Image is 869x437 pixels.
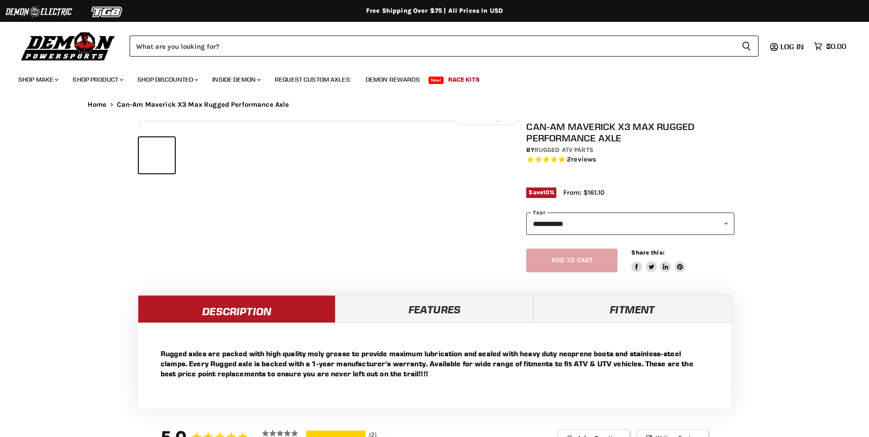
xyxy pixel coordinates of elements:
[11,70,64,89] a: Shop Make
[18,30,118,62] img: Demon Powersports
[205,70,266,89] a: Inside Demon
[359,70,427,89] a: Demon Rewards
[780,42,804,51] span: Log in
[461,115,512,122] span: Click to expand
[534,146,593,154] a: Rugged ATV Parts
[268,70,357,89] a: Request Custom Axles
[441,70,487,89] a: Race Kits
[161,349,708,379] p: Rugged axles are packed with high quality moly grease to provide maximum lubrication and sealed w...
[131,70,204,89] a: Shop Discounted
[526,145,734,155] div: by
[139,137,175,173] button: Can-Am Maverick X3 Max Rugged Performance Axle thumbnail
[117,101,289,109] span: Can-Am Maverick X3 Max Rugged Performance Axle
[563,188,604,197] span: From: $161.10
[69,101,800,109] nav: Breadcrumbs
[335,295,533,323] a: Features
[5,3,73,21] img: Demon Electric Logo 2
[138,295,335,323] a: Description
[526,187,556,198] span: Save %
[11,67,844,89] ul: Main menu
[809,40,851,53] a: $0.00
[826,42,846,51] span: $0.00
[631,249,664,256] span: Share this:
[526,155,734,165] span: Rated 5.0 out of 5 stars 2 reviews
[73,3,141,21] img: TGB Logo 2
[333,137,369,173] button: Can-Am Maverick X3 Max Rugged Performance Axle thumbnail
[429,77,444,84] span: New!
[178,137,214,173] button: Can-Am Maverick X3 Max Rugged Performance Axle thumbnail
[776,42,809,51] a: Log in
[631,249,686,273] aside: Share this:
[130,36,759,57] form: Product
[526,121,734,144] h1: Can-Am Maverick X3 Max Rugged Performance Axle
[88,101,107,109] a: Home
[567,156,596,164] span: 2 reviews
[255,137,291,173] button: Can-Am Maverick X3 Max Rugged Performance Axle thumbnail
[294,137,330,173] button: Can-Am Maverick X3 Max Rugged Performance Axle thumbnail
[262,429,305,437] div: 5 ★
[69,7,800,15] div: Free Shipping Over $75 | All Prices In USD
[526,213,734,235] select: year
[130,36,734,57] input: Search
[571,156,596,164] span: reviews
[534,295,731,323] a: Fitment
[734,36,759,57] button: Search
[543,189,550,196] span: 10
[216,137,252,173] button: Can-Am Maverick X3 Max Rugged Performance Axle thumbnail
[66,70,129,89] a: Shop Product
